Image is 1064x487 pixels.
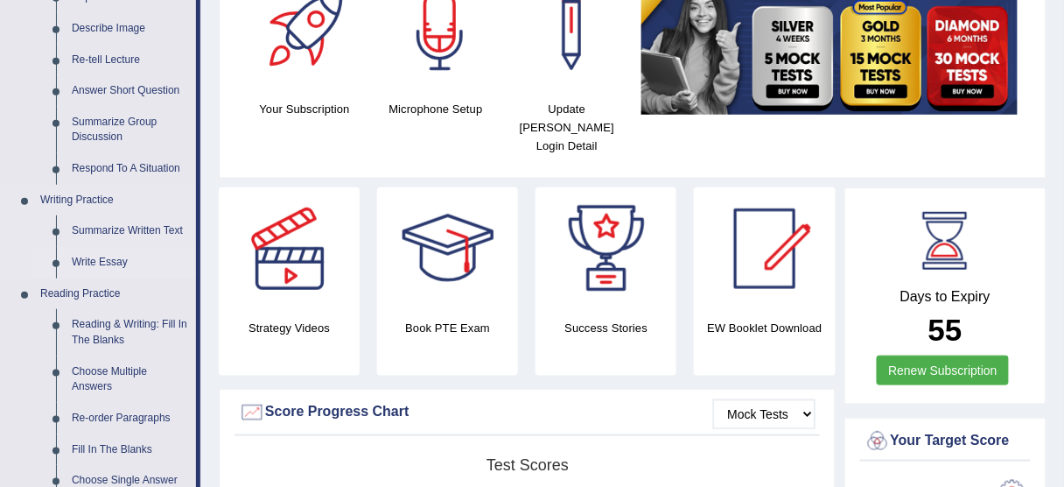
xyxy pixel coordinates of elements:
[64,434,196,466] a: Fill In The Blanks
[64,247,196,279] a: Write Essay
[64,107,196,153] a: Summarize Group Discussion
[510,100,624,155] h4: Update [PERSON_NAME] Login Detail
[864,428,1027,455] div: Your Target Score
[379,100,493,118] h4: Microphone Setup
[32,279,196,310] a: Reading Practice
[64,45,196,76] a: Re-tell Lecture
[486,456,569,474] tspan: Test scores
[248,100,361,118] h4: Your Subscription
[928,313,962,347] b: 55
[694,319,835,337] h4: EW Booklet Download
[64,403,196,434] a: Re-order Paragraphs
[239,399,815,426] div: Score Progress Chart
[864,289,1027,305] h4: Days to Expiry
[64,75,196,107] a: Answer Short Question
[219,319,360,337] h4: Strategy Videos
[64,215,196,247] a: Summarize Written Text
[64,356,196,403] a: Choose Multiple Answers
[64,13,196,45] a: Describe Image
[64,309,196,356] a: Reading & Writing: Fill In The Blanks
[32,185,196,216] a: Writing Practice
[877,356,1009,385] a: Renew Subscription
[535,319,676,337] h4: Success Stories
[377,319,518,337] h4: Book PTE Exam
[64,153,196,185] a: Respond To A Situation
